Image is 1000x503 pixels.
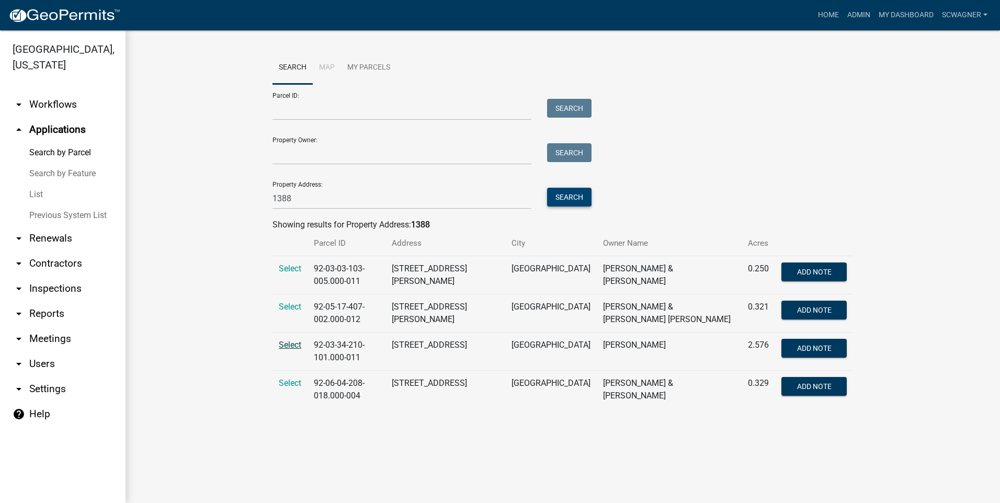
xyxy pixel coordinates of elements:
i: arrow_drop_down [13,333,25,345]
i: help [13,408,25,420]
a: Home [814,5,843,25]
span: Add Note [797,382,831,391]
button: Search [547,188,592,207]
a: Select [279,340,301,350]
button: Add Note [781,301,847,319]
td: [STREET_ADDRESS][PERSON_NAME] [385,256,505,294]
i: arrow_drop_down [13,383,25,395]
button: Search [547,143,592,162]
a: My Parcels [341,51,396,85]
td: [GEOGRAPHIC_DATA] [505,333,597,371]
strong: 1388 [411,220,430,230]
span: Add Note [797,306,831,314]
td: 92-03-34-210-101.000-011 [308,333,385,371]
a: Select [279,264,301,273]
td: [PERSON_NAME] [597,333,742,371]
td: 92-06-04-208-018.000-004 [308,371,385,409]
th: City [505,231,597,256]
i: arrow_drop_down [13,232,25,245]
td: [STREET_ADDRESS] [385,333,505,371]
i: arrow_drop_down [13,257,25,270]
td: 92-05-17-407-002.000-012 [308,294,385,333]
td: 2.576 [742,333,775,371]
th: Owner Name [597,231,742,256]
td: 0.321 [742,294,775,333]
td: [PERSON_NAME] & [PERSON_NAME] [597,371,742,409]
i: arrow_drop_down [13,98,25,111]
a: My Dashboard [874,5,938,25]
td: [PERSON_NAME] & [PERSON_NAME] [597,256,742,294]
button: Add Note [781,339,847,358]
td: [GEOGRAPHIC_DATA] [505,256,597,294]
td: [PERSON_NAME] & [PERSON_NAME] [PERSON_NAME] [597,294,742,333]
button: Add Note [781,262,847,281]
td: 0.329 [742,371,775,409]
a: Select [279,302,301,312]
th: Address [385,231,505,256]
i: arrow_drop_down [13,307,25,320]
a: Admin [843,5,874,25]
td: [STREET_ADDRESS][PERSON_NAME] [385,294,505,333]
button: Search [547,99,592,118]
a: Search [272,51,313,85]
td: [GEOGRAPHIC_DATA] [505,371,597,409]
span: Add Note [797,268,831,276]
i: arrow_drop_up [13,123,25,136]
a: Select [279,378,301,388]
button: Add Note [781,377,847,396]
td: [STREET_ADDRESS] [385,371,505,409]
i: arrow_drop_down [13,282,25,295]
td: 0.250 [742,256,775,294]
td: [GEOGRAPHIC_DATA] [505,294,597,333]
i: arrow_drop_down [13,358,25,370]
th: Parcel ID [308,231,385,256]
span: Add Note [797,344,831,352]
td: 92-03-03-103-005.000-011 [308,256,385,294]
a: scwagner [938,5,992,25]
th: Acres [742,231,775,256]
div: Showing results for Property Address: [272,219,853,231]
